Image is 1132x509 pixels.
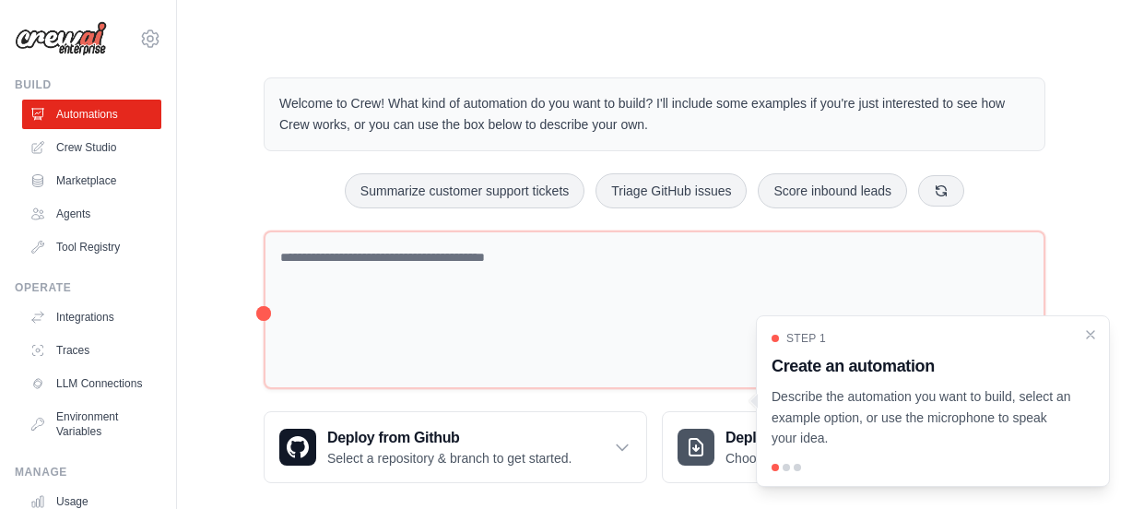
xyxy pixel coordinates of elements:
a: Tool Registry [22,232,161,262]
p: Select a repository & branch to get started. [327,449,572,468]
p: Choose a zip file to upload. [725,449,881,468]
p: Describe the automation you want to build, select an example option, or use the microphone to spe... [772,386,1072,449]
a: Automations [22,100,161,129]
a: Environment Variables [22,402,161,446]
a: LLM Connections [22,369,161,398]
h3: Create an automation [772,353,1072,379]
div: Manage [15,465,161,479]
button: Close walkthrough [1083,327,1098,342]
span: Step 1 [786,331,826,346]
p: Welcome to Crew! What kind of automation do you want to build? I'll include some examples if you'... [279,93,1030,136]
a: Agents [22,199,161,229]
h3: Deploy from zip file [725,427,881,449]
h3: Deploy from Github [327,427,572,449]
a: Crew Studio [22,133,161,162]
button: Triage GitHub issues [595,173,747,208]
a: Marketplace [22,166,161,195]
a: Integrations [22,302,161,332]
button: Score inbound leads [758,173,907,208]
a: Traces [22,336,161,365]
img: Logo [15,21,107,56]
button: Summarize customer support tickets [345,173,584,208]
div: Build [15,77,161,92]
div: Operate [15,280,161,295]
